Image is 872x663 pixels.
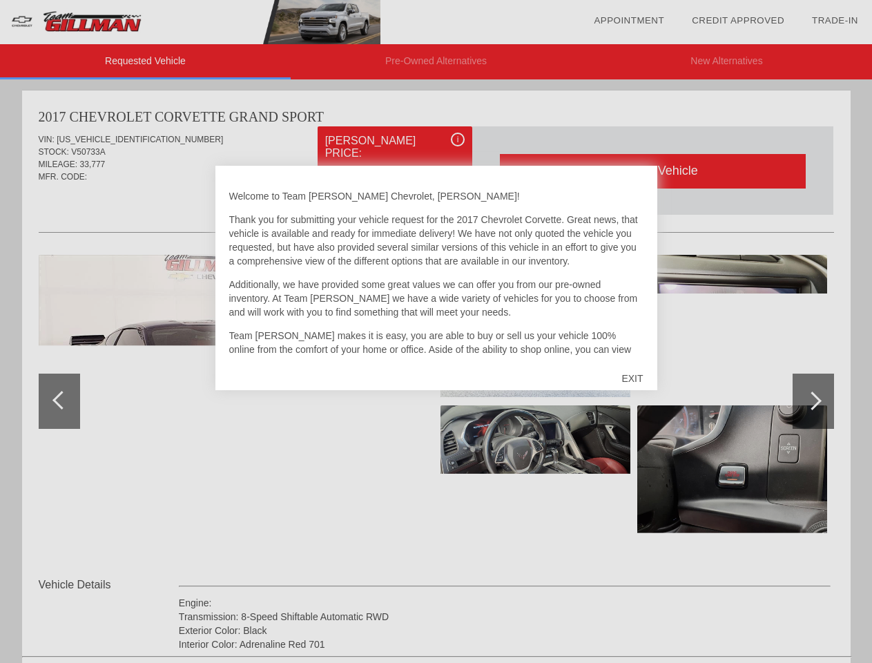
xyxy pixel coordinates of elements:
div: EXIT [608,358,657,399]
p: Additionally, we have provided some great values we can offer you from our pre-owned inventory. A... [229,278,643,319]
a: Appointment [594,15,664,26]
a: Trade-In [812,15,858,26]
p: Thank you for submitting your vehicle request for the 2017 Chevrolet Corvette. Great news, that v... [229,213,643,268]
a: Credit Approved [692,15,784,26]
p: Welcome to Team [PERSON_NAME] Chevrolet, [PERSON_NAME]! [229,189,643,203]
p: Team [PERSON_NAME] makes it is easy, you are able to buy or sell us your vehicle 100% online from... [229,329,643,412]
